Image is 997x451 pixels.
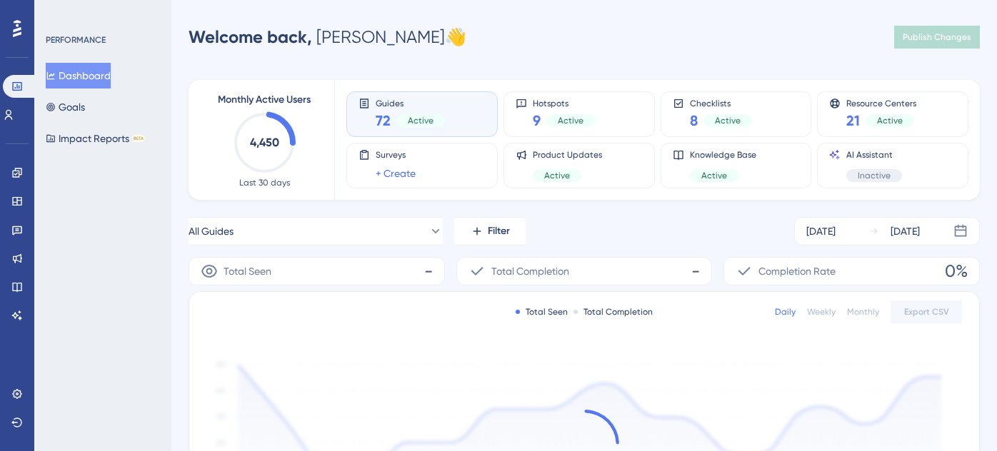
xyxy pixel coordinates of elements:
[903,31,971,43] span: Publish Changes
[516,306,568,318] div: Total Seen
[758,263,836,280] span: Completion Rate
[533,111,541,131] span: 9
[376,165,416,182] a: + Create
[533,98,595,108] span: Hotspots
[250,136,279,149] text: 4,450
[775,306,796,318] div: Daily
[690,149,756,161] span: Knowledge Base
[847,306,879,318] div: Monthly
[846,111,860,131] span: 21
[690,111,698,131] span: 8
[376,149,416,161] span: Surveys
[46,94,85,120] button: Goals
[715,115,741,126] span: Active
[858,170,891,181] span: Inactive
[891,223,920,240] div: [DATE]
[544,170,570,181] span: Active
[46,63,111,88] button: Dashboard
[376,98,445,108] span: Guides
[846,149,902,161] span: AI Assistant
[891,300,962,323] button: Export CSV
[701,170,727,181] span: Active
[894,26,980,49] button: Publish Changes
[46,126,145,151] button: Impact ReportsBETA
[846,98,916,108] span: Resource Centers
[239,177,290,188] span: Last 30 days
[691,260,700,283] span: -
[573,306,653,318] div: Total Completion
[424,260,433,283] span: -
[533,149,602,161] span: Product Updates
[46,34,106,46] div: PERFORMANCE
[376,111,391,131] span: 72
[491,263,569,280] span: Total Completion
[488,223,510,240] span: Filter
[877,115,903,126] span: Active
[945,260,968,283] span: 0%
[558,115,583,126] span: Active
[408,115,434,126] span: Active
[218,91,311,108] span: Monthly Active Users
[454,217,526,245] button: Filter
[189,217,443,245] button: All Guides
[904,306,949,318] span: Export CSV
[189,26,466,49] div: [PERSON_NAME] 👋
[132,135,145,142] div: BETA
[690,98,752,108] span: Checklists
[806,223,836,240] div: [DATE]
[189,223,234,240] span: All Guides
[224,263,271,280] span: Total Seen
[807,306,836,318] div: Weekly
[189,26,312,47] span: Welcome back,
